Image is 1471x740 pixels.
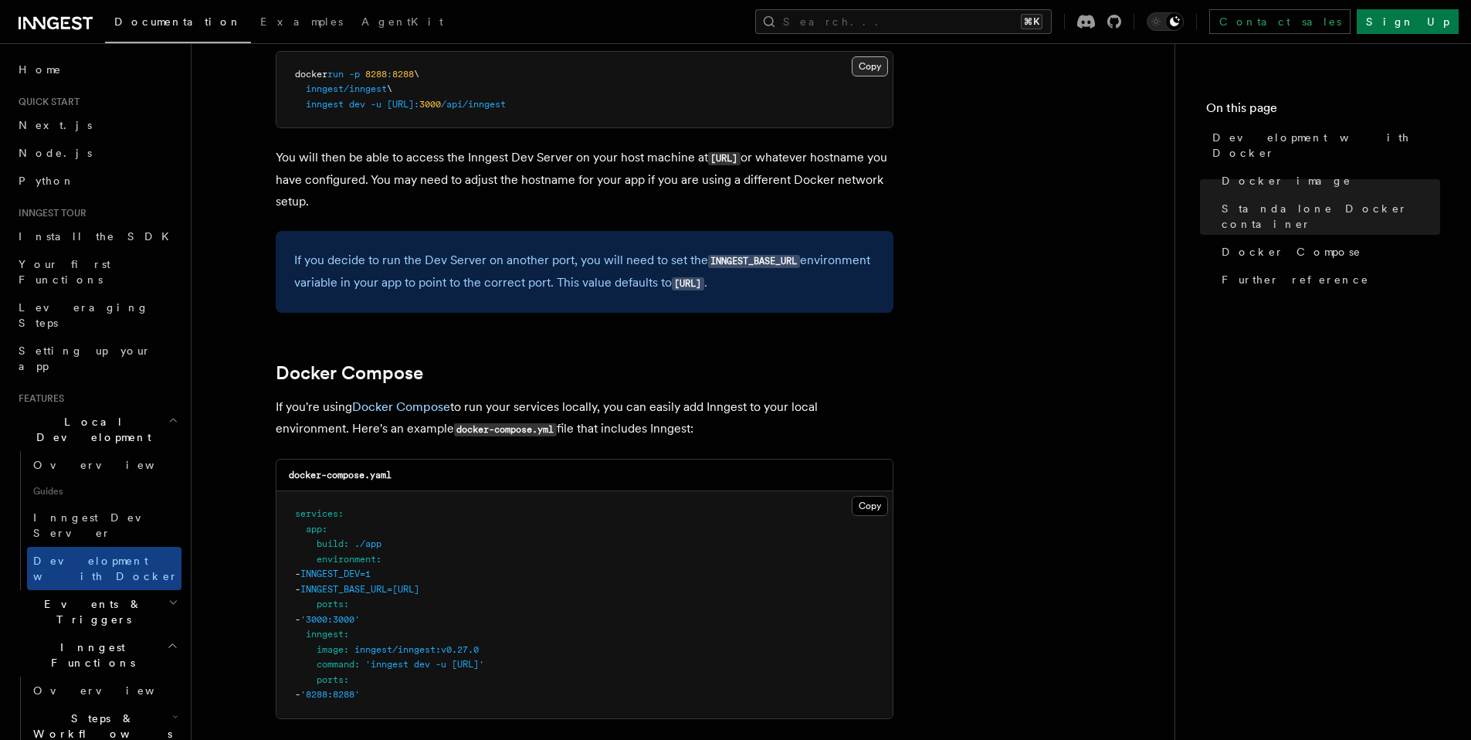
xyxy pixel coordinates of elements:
span: app [306,524,322,535]
span: docker [295,69,327,80]
span: inngest [306,99,344,110]
span: Standalone Docker container [1222,201,1440,232]
span: '3000:3000' [300,614,360,625]
span: Inngest Functions [12,640,167,670]
a: AgentKit [352,5,452,42]
span: \ [414,69,419,80]
span: Install the SDK [19,230,178,243]
span: 8288 [365,69,387,80]
span: Overview [33,684,192,697]
button: Local Development [12,408,181,451]
span: Your first Functions [19,258,110,286]
span: Setting up your app [19,345,151,372]
a: Home [12,56,181,83]
a: Node.js [12,139,181,167]
p: You will then be able to access the Inngest Dev Server on your host machine at or whatever hostna... [276,147,893,212]
span: - [295,569,300,579]
span: build [317,538,344,549]
span: Examples [260,15,343,28]
button: Search...⌘K [755,9,1052,34]
span: inngest/inngest [306,83,387,94]
span: : [344,629,349,640]
span: Docker Compose [1222,244,1361,260]
span: -p [349,69,360,80]
span: : [387,69,392,80]
span: Local Development [12,414,168,445]
h4: On this page [1206,99,1440,124]
code: docker-compose.yml [454,423,557,436]
span: image [317,644,344,655]
span: INNGEST_BASE_URL=[URL] [300,584,419,595]
span: : [354,659,360,670]
span: /api/inngest [441,99,506,110]
a: Next.js [12,111,181,139]
span: 'inngest dev -u [URL]' [365,659,484,670]
span: Next.js [19,119,92,131]
p: If you're using to run your services locally, you can easily add Inngest to your local environmen... [276,396,893,440]
span: \ [387,83,392,94]
span: Events & Triggers [12,596,168,627]
span: Further reference [1222,272,1369,287]
a: Standalone Docker container [1215,195,1440,238]
kbd: ⌘K [1021,14,1042,29]
span: Guides [27,479,181,504]
span: -u [371,99,381,110]
span: : [322,524,327,535]
a: Overview [27,451,181,479]
span: Docker image [1222,173,1351,188]
a: Docker Compose [1215,238,1440,266]
span: environment [317,554,376,565]
span: : [376,554,381,565]
span: : [344,674,349,685]
code: [URL] [708,152,741,165]
p: If you decide to run the Dev Server on another port, you will need to set the environment variabl... [294,249,875,294]
span: Home [19,62,62,77]
a: Your first Functions [12,250,181,294]
span: inngest [306,629,344,640]
button: Toggle dark mode [1147,12,1184,31]
span: : [344,538,349,549]
code: docker-compose.yaml [289,470,391,480]
span: : [344,599,349,609]
span: services [295,508,338,519]
a: Python [12,167,181,195]
span: INNGEST_DEV=1 [300,569,371,579]
span: Quick start [12,96,80,108]
a: Leveraging Steps [12,294,181,337]
span: Development with Docker [1212,130,1440,161]
a: Docker Compose [276,362,423,384]
span: dev [349,99,365,110]
span: [URL]: [387,99,419,110]
span: Node.js [19,147,92,159]
button: Copy [852,496,888,516]
a: Documentation [105,5,251,43]
a: Development with Docker [27,547,181,590]
a: Install the SDK [12,222,181,250]
a: Further reference [1215,266,1440,294]
span: Inngest tour [12,207,86,219]
a: Inngest Dev Server [27,504,181,547]
span: Python [19,175,75,187]
span: - [295,689,300,700]
span: ./app [354,538,381,549]
span: 8288 [392,69,414,80]
span: - [295,614,300,625]
span: : [344,644,349,655]
span: AgentKit [361,15,443,28]
button: Copy [852,56,888,76]
a: Docker image [1215,167,1440,195]
a: Sign Up [1357,9,1459,34]
span: 3000 [419,99,441,110]
a: Contact sales [1209,9,1351,34]
a: Examples [251,5,352,42]
div: Local Development [12,451,181,590]
button: Inngest Functions [12,633,181,677]
span: Documentation [114,15,242,28]
span: - [295,584,300,595]
span: : [338,508,344,519]
a: Docker Compose [352,399,450,414]
span: Overview [33,459,192,471]
a: Development with Docker [1206,124,1440,167]
span: Development with Docker [33,555,178,582]
code: INNGEST_BASE_URL [708,255,800,268]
